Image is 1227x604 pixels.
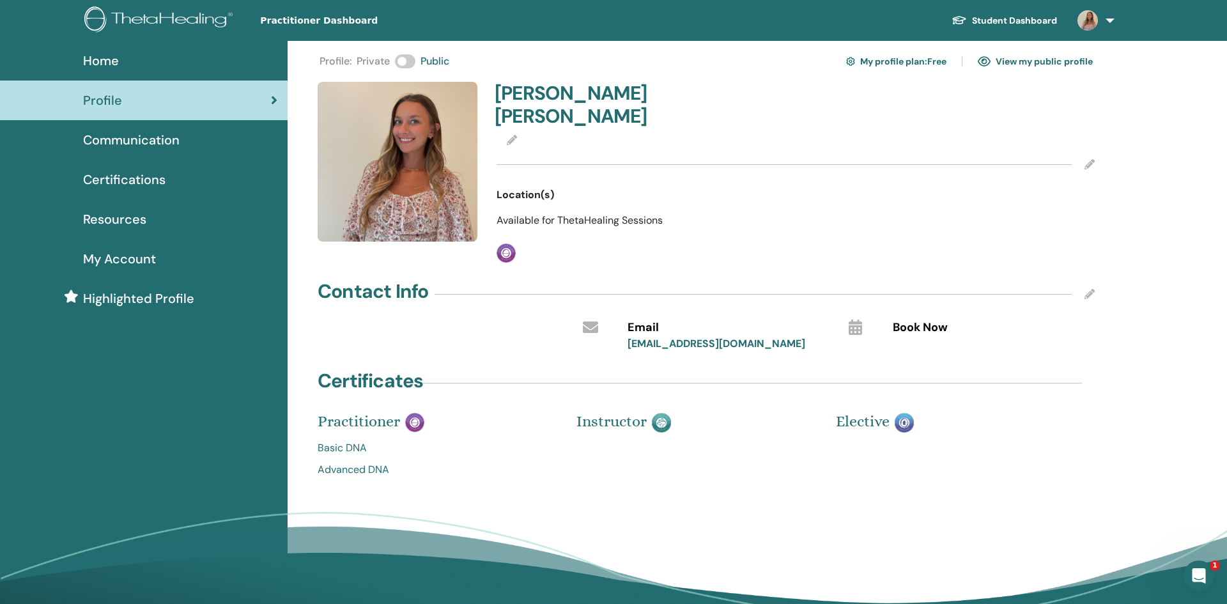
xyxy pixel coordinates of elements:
img: default.jpg [318,82,477,242]
span: Practitioner [318,412,400,430]
span: 1 [1210,561,1220,571]
span: Communication [83,130,180,150]
span: Highlighted Profile [83,289,194,308]
iframe: Intercom live chat [1184,561,1214,591]
img: eye.svg [978,56,991,67]
span: Available for ThetaHealing Sessions [497,213,663,227]
span: Certifications [83,170,166,189]
h4: Contact Info [318,280,428,303]
img: default.jpg [1077,10,1098,31]
span: My Account [83,249,156,268]
img: cog.svg [846,55,855,68]
span: Home [83,51,119,70]
img: graduation-cap-white.svg [952,15,967,26]
h4: Certificates [318,369,423,392]
a: [EMAIL_ADDRESS][DOMAIN_NAME] [628,337,805,350]
span: Profile : [320,54,351,69]
a: Student Dashboard [941,9,1067,33]
span: Location(s) [497,187,554,203]
span: Resources [83,210,146,229]
a: View my public profile [978,51,1093,72]
span: Private [357,54,390,69]
h4: [PERSON_NAME] [PERSON_NAME] [495,82,788,128]
span: Email [628,320,659,336]
a: Basic DNA [318,440,557,456]
span: Book Now [893,320,948,336]
span: Profile [83,91,122,110]
span: Practitioner Dashboard [260,14,452,27]
span: Elective [836,412,890,430]
img: logo.png [84,6,237,35]
a: My profile plan:Free [846,51,946,72]
a: Advanced DNA [318,462,557,477]
span: Instructor [576,412,647,430]
span: Public [421,54,449,69]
